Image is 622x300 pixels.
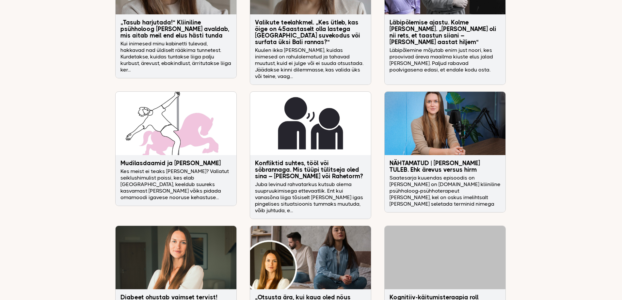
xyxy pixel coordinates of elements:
h3: Läbipõlemise ajastu. Kolme [PERSON_NAME]. „[PERSON_NAME] oli nii rets, et taastun siiani – [PERSO... [390,19,501,45]
h3: „Tasub harjutada!“ Kliiniline psühholoog [PERSON_NAME] avaldab, mis aitab meil end elus hästi tunda [120,19,231,39]
h3: Mudilasdaamid ja [PERSON_NAME] [120,160,231,166]
p: Kes meist ei teaks [PERSON_NAME]? Vallatut seiklushimulist poissi, kes elab [GEOGRAPHIC_DATA], ke... [120,168,231,201]
p: Juba levinud rahvatarkus kutsub olema suupruukimisega ettevaatlik. Ent kui vanasõna liiga tõsisel... [255,181,366,214]
p: Läbipõlemine mõjutab enim just noori, kes proovivad äreva maailma kiuste elus jalad [PERSON_NAME]... [390,47,501,80]
p: Kui inimesed minu kabinetti tulevad, hakkavad nad üldiselt rääkima tunnetest. Kurdetakse, kuidas ... [120,40,231,73]
p: Kuulen ikka [PERSON_NAME], kuidas inimesed on rahulolematud ja tahavad muutust, kuid ei julge või... [255,47,366,80]
h3: Konfliktid suhtes, tööl või sõbrannaga. Mis tüüpi tülitseja oled sina – [PERSON_NAME] või Rahetorm? [255,160,366,180]
h3: NÄHTAMATUD | [PERSON_NAME] TULEB. Ehk ärevus versus hirm [390,160,501,173]
a: NÄHTAMATUD | [PERSON_NAME] TULEB. Ehk ärevus versus hirm Saatesarja kuuendas episoodis on [PERSON... [385,92,505,212]
p: Saatesarja kuuendas episoodis on [PERSON_NAME] on [DOMAIN_NAME] kliiniline psühholoog-psühhoterap... [390,175,501,207]
a: Konfliktid suhtes, tööl või sõbrannaga. Mis tüüpi tülitseja oled sina – [PERSON_NAME] või Rahetor... [250,92,371,219]
a: Mudilasdaamid ja [PERSON_NAME] Kes meist ei teaks [PERSON_NAME]? Vallatut seiklushimulist poissi,... [116,92,236,206]
h3: Valikute teelahkmel. „Kes ütleb, kas õige on 45aastaselt olla lastega [GEOGRAPHIC_DATA] suvekodus... [255,19,366,45]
